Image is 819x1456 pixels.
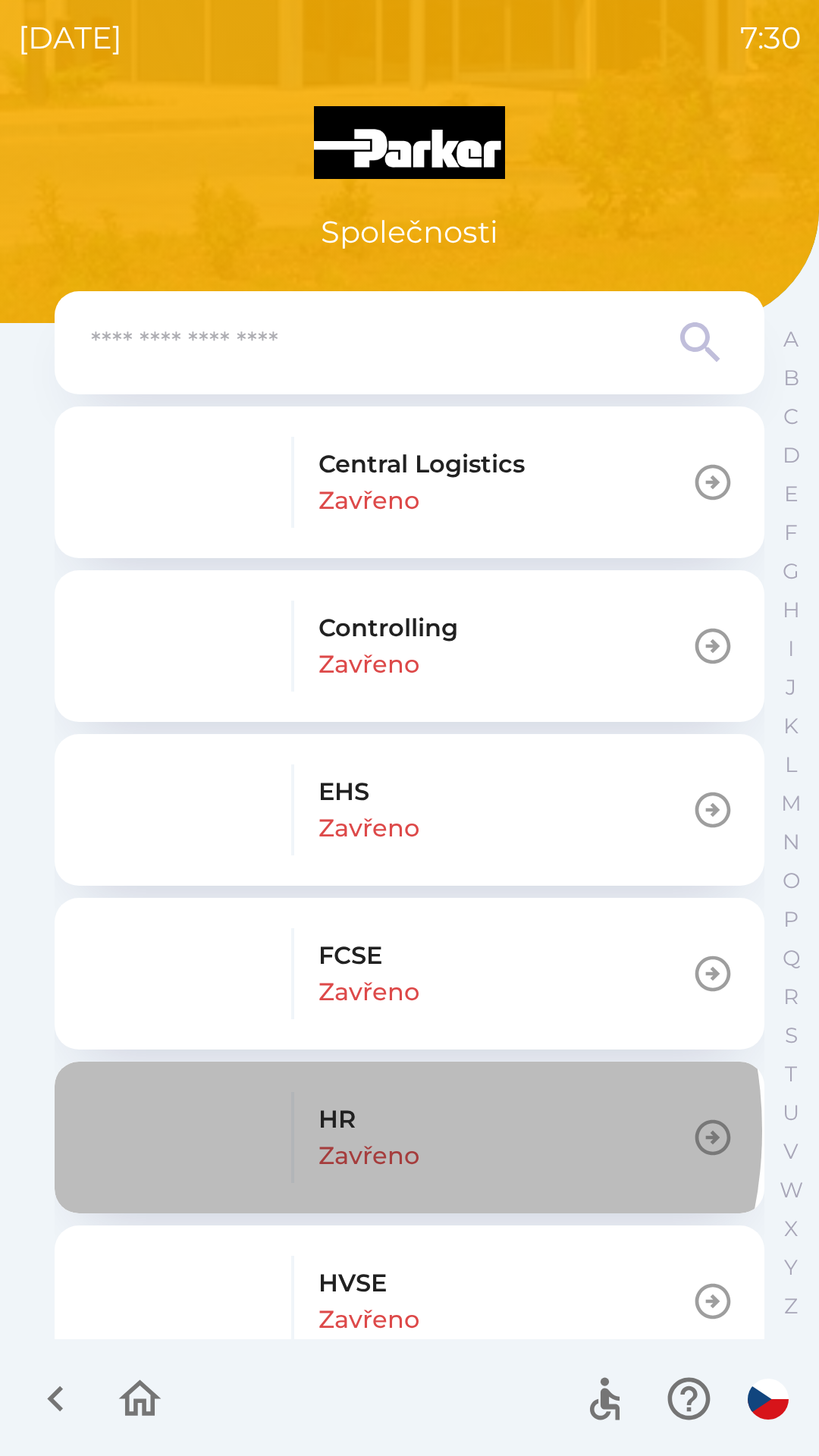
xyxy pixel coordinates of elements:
[85,437,267,528] img: 734d603e-8392-49b7-ad20-422459618069.png
[85,601,267,692] img: 543775b5-e3d1-4d75-9597-1170526d2408.png
[772,436,810,475] button: D
[55,106,764,179] img: Logo
[772,745,810,784] button: L
[784,1293,798,1319] p: Z
[772,861,810,900] button: O
[783,713,799,739] p: K
[786,674,796,701] p: J
[772,513,810,552] button: F
[784,519,798,546] p: F
[783,945,800,971] p: Q
[788,635,794,662] p: I
[85,1256,267,1347] img: c572c34c-3f53-4ed9-868b-83d7bc8c7031.png
[772,1210,810,1248] button: X
[772,900,810,939] button: P
[772,1094,810,1132] button: U
[55,734,764,886] button: EHSZavřeno
[318,610,458,646] p: Controlling
[780,1177,803,1203] p: W
[783,558,799,585] p: G
[85,1092,267,1183] img: 9b35db22-c764-40d5-8d56-81e429c14898.png
[783,868,800,894] p: O
[783,365,799,391] p: B
[783,906,799,933] p: P
[772,1132,810,1171] button: V
[772,475,810,513] button: E
[318,773,369,810] p: EHS
[740,15,801,61] p: 7:30
[772,397,810,436] button: C
[55,406,764,558] button: Central LogisticsZavřeno
[748,1379,789,1420] img: cs flag
[321,209,498,255] p: Společnosti
[318,482,419,519] p: Zavřeno
[85,764,267,855] img: 3d90ff0b-ccaf-4cb2-bc76-50b20a29d6cb.png
[18,15,122,61] p: [DATE]
[772,668,810,707] button: J
[772,552,810,591] button: G
[783,326,799,353] p: A
[784,1254,798,1281] p: Y
[318,974,419,1010] p: Zavřeno
[318,646,419,682] p: Zavřeno
[772,1016,810,1055] button: S
[85,928,267,1019] img: 41efa68f-0825-4edc-8c8d-5065ebc2dfb8.png
[784,481,799,507] p: E
[318,1101,356,1137] p: HR
[772,359,810,397] button: B
[772,1287,810,1326] button: Z
[783,984,799,1010] p: R
[772,1248,810,1287] button: Y
[772,629,810,668] button: I
[318,446,525,482] p: Central Logistics
[772,977,810,1016] button: R
[784,1216,798,1242] p: X
[318,810,419,846] p: Zavřeno
[783,442,800,469] p: D
[781,790,802,817] p: M
[55,1225,764,1377] button: HVSEZavřeno
[772,823,810,861] button: N
[55,570,764,722] button: ControllingZavřeno
[318,1137,419,1174] p: Zavřeno
[55,1062,764,1213] button: HRZavřeno
[318,1265,387,1301] p: HVSE
[783,1100,799,1126] p: U
[783,1138,799,1165] p: V
[785,1022,798,1049] p: S
[785,752,797,778] p: L
[55,898,764,1050] button: FCSEZavřeno
[785,1061,797,1087] p: T
[772,1171,810,1210] button: W
[772,707,810,745] button: K
[318,1301,419,1338] p: Zavřeno
[772,320,810,359] button: A
[772,939,810,977] button: Q
[772,591,810,629] button: H
[772,1055,810,1094] button: T
[318,937,382,974] p: FCSE
[783,829,800,855] p: N
[783,597,800,623] p: H
[783,403,799,430] p: C
[772,784,810,823] button: M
